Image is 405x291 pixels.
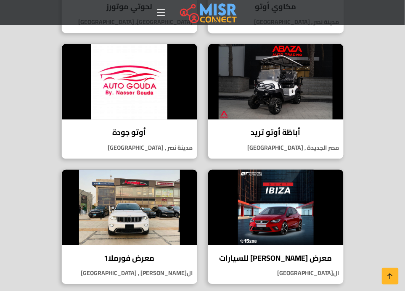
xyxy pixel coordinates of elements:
img: معرض محمد فهمي للسيارات [208,169,344,245]
a: أباظة أوتو تريد أباظة أوتو تريد مصر الجديدة , [GEOGRAPHIC_DATA] [203,43,349,159]
a: أوتو جودة أوتو جودة مدينة نصر , [GEOGRAPHIC_DATA] [56,43,203,159]
p: ال[PERSON_NAME] , [GEOGRAPHIC_DATA] [62,269,197,278]
a: معرض محمد فهمي للسيارات معرض [PERSON_NAME] للسيارات ال[GEOGRAPHIC_DATA] [203,169,349,285]
img: أوتو جودة [62,44,197,119]
h4: معرض فورملا1 [68,254,191,263]
h4: أباظة أوتو تريد [214,128,337,137]
a: معرض فورملا1 معرض فورملا1 ال[PERSON_NAME] , [GEOGRAPHIC_DATA] [56,169,203,285]
p: مدينة نصر , [GEOGRAPHIC_DATA] [62,143,197,152]
p: [GEOGRAPHIC_DATA], [GEOGRAPHIC_DATA] [62,18,197,26]
h4: معرض [PERSON_NAME] للسيارات [214,254,337,263]
p: ال[GEOGRAPHIC_DATA] [208,269,344,278]
img: أباظة أوتو تريد [208,44,344,119]
p: مصر الجديدة , [GEOGRAPHIC_DATA] [208,143,344,152]
img: معرض فورملا1 [62,169,197,245]
img: main.misr_connect [180,2,236,23]
p: مدينة نصر , [GEOGRAPHIC_DATA] [208,18,344,26]
h4: أوتو جودة [68,128,191,137]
